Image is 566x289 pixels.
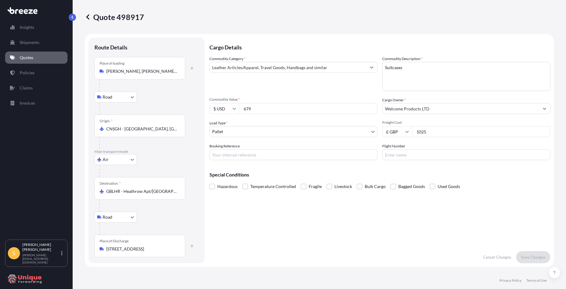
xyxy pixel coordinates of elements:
p: [PERSON_NAME][EMAIL_ADDRESS][DOMAIN_NAME] [22,253,60,264]
p: Special Conditions [209,172,550,177]
p: Claims [20,85,33,91]
input: Type amount [240,103,377,114]
label: Cargo Owner [382,97,406,103]
a: Invoices [5,97,67,109]
a: Quotes [5,52,67,64]
a: Privacy Policy [499,278,522,283]
div: Origin [100,119,113,123]
span: Road [103,214,112,220]
input: Destination [106,188,178,194]
p: Invoices [20,100,35,106]
p: Insights [20,24,34,30]
button: Save Changes [516,251,550,263]
input: Place of Discharge [106,246,178,252]
a: Insights [5,21,67,33]
span: Bagged Goods [398,182,425,191]
span: Road [103,94,112,100]
span: Pallet [212,129,223,135]
input: Select a commodity type [210,62,366,73]
p: Shipments [20,39,39,45]
p: Quotes [20,55,33,61]
p: Main transport mode [94,149,199,154]
label: Commodity Description [382,56,423,62]
input: Origin [106,126,178,132]
div: Destination [100,181,121,186]
input: Enter name [382,149,550,160]
span: Temperature Controlled [250,182,296,191]
label: Commodity Category [209,56,245,62]
input: Your internal reference [209,149,377,160]
p: Cancel Changes [483,254,511,260]
input: Full name [383,103,539,114]
div: Place of loading [100,61,124,66]
input: Enter amount [413,126,550,137]
div: Place of Discharge [100,239,129,244]
textarea: Suitcases [382,62,550,91]
span: Fragile [309,182,322,191]
span: Livestock [334,182,352,191]
span: Freight Cost [382,120,550,125]
a: Shipments [5,36,67,49]
p: Quote 498917 [85,12,144,22]
button: Show suggestions [366,62,377,73]
a: Policies [5,67,67,79]
a: Terms of Use [526,278,547,283]
span: Air [103,156,109,163]
button: Select transport [94,92,137,102]
p: Policies [20,70,35,76]
button: Cancel Changes [478,251,516,263]
label: Booking Reference [209,143,240,149]
button: Select transport [94,154,137,165]
span: Bulk Cargo [365,182,386,191]
input: Place of loading [106,68,178,74]
img: organization-logo [8,274,42,284]
button: Show suggestions [539,103,550,114]
button: Select transport [94,212,137,223]
p: [PERSON_NAME] [PERSON_NAME] [22,242,60,252]
p: Route Details [94,44,127,51]
label: Flight Number [382,143,405,149]
span: Hazardous [217,182,238,191]
p: Cargo Details [209,38,550,56]
span: Used Goods [438,182,460,191]
button: Pallet [209,126,377,137]
span: Load Type [209,120,228,126]
span: S [12,250,15,256]
span: Commodity Value [209,97,377,102]
a: Claims [5,82,67,94]
p: Save Changes [521,254,545,260]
